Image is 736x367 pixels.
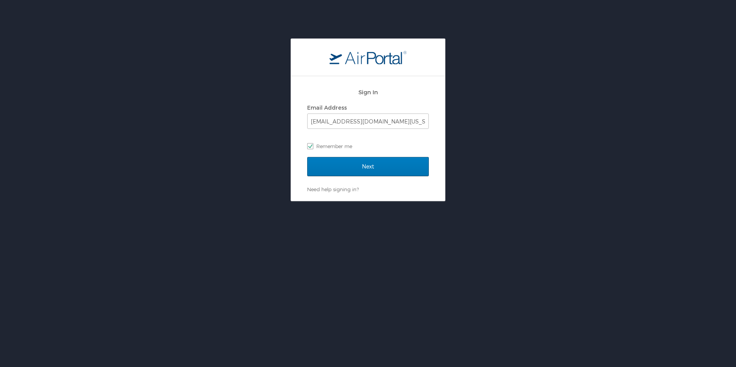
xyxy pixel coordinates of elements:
a: Need help signing in? [307,186,359,192]
label: Email Address [307,104,347,111]
input: Next [307,157,429,176]
h2: Sign In [307,88,429,97]
img: logo [330,50,406,64]
label: Remember me [307,140,429,152]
